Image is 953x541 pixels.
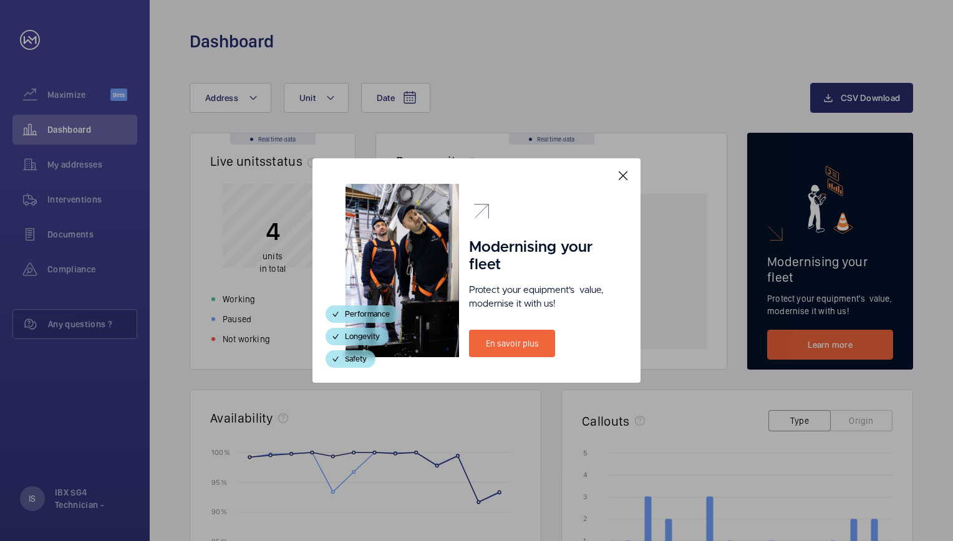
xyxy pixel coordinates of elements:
div: Longevity [326,328,389,345]
div: Performance [326,305,399,323]
h1: Modernising your fleet [469,239,607,274]
div: Safety [326,350,375,368]
p: Protect your equipment's value, modernise it with us! [469,284,607,311]
a: En savoir plus [469,330,555,357]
